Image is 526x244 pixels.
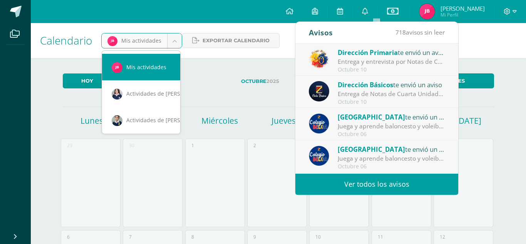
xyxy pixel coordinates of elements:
[126,63,166,71] span: Mis actividades
[112,89,122,100] img: 092d6e680c9fe92671c959bfef0dd190.png
[112,115,122,126] img: 32c677ca7dda25f16cddf513d8ad7555.png
[112,62,122,73] img: c012222db0915c17cc7e368137c0ac61.png
[126,116,209,124] span: Actividades de [PERSON_NAME]
[126,90,209,97] span: Actividades de [PERSON_NAME]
